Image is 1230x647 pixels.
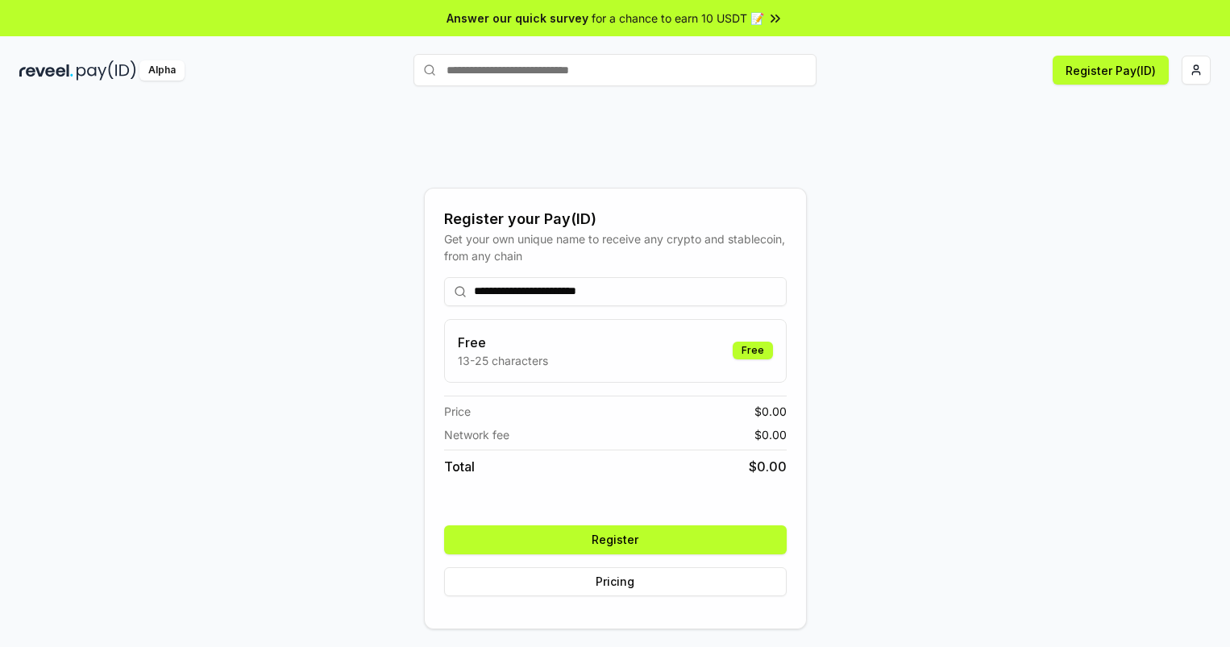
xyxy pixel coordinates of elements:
[754,426,787,443] span: $ 0.00
[447,10,588,27] span: Answer our quick survey
[444,230,787,264] div: Get your own unique name to receive any crypto and stablecoin, from any chain
[458,333,548,352] h3: Free
[444,208,787,230] div: Register your Pay(ID)
[139,60,185,81] div: Alpha
[444,403,471,420] span: Price
[733,342,773,359] div: Free
[19,60,73,81] img: reveel_dark
[444,426,509,443] span: Network fee
[444,457,475,476] span: Total
[754,403,787,420] span: $ 0.00
[592,10,764,27] span: for a chance to earn 10 USDT 📝
[77,60,136,81] img: pay_id
[444,525,787,554] button: Register
[444,567,787,596] button: Pricing
[458,352,548,369] p: 13-25 characters
[749,457,787,476] span: $ 0.00
[1053,56,1169,85] button: Register Pay(ID)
